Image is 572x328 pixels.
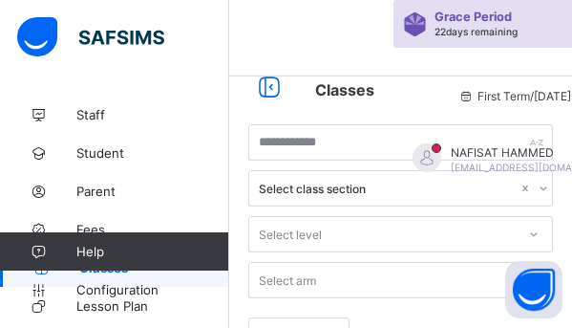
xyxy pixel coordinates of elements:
div: Select arm [259,262,316,298]
span: Help [76,244,228,259]
span: 22 days remaining [434,26,518,37]
button: Open asap [505,261,562,318]
span: Staff [76,107,229,122]
div: Select class section [259,182,518,196]
img: safsims [17,17,164,57]
span: Parent [76,184,229,199]
span: Classes [315,80,374,99]
span: Grace Period [434,10,512,24]
span: Fees [76,222,229,237]
img: sticker-purple.71386a28dfed39d6af7621340158ba97.svg [403,12,427,36]
span: Student [76,145,229,161]
div: Select level [259,216,322,252]
span: Configuration [76,282,228,297]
